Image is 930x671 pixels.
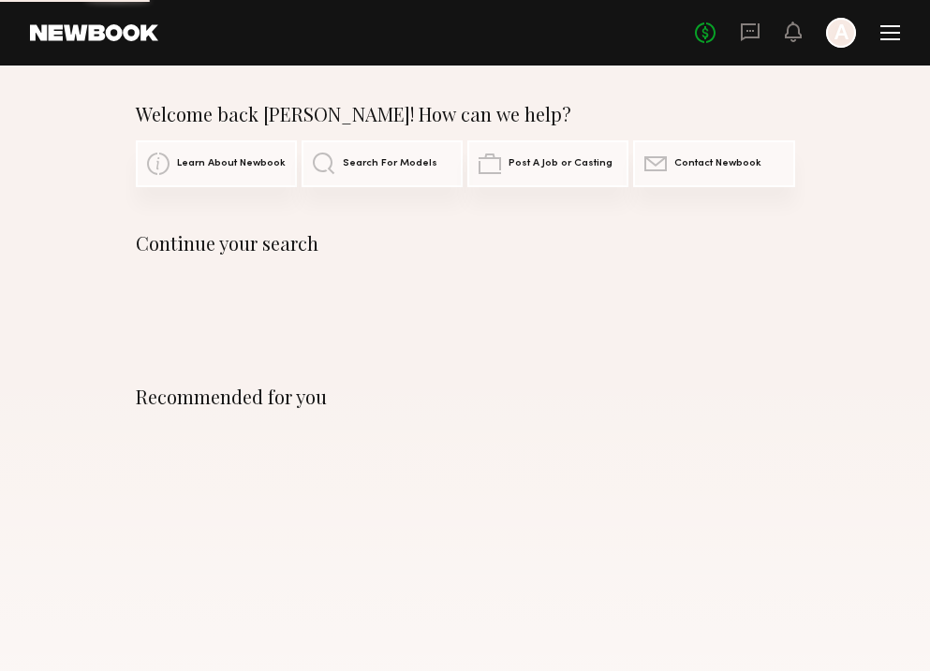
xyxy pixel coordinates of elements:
[509,158,613,169] span: Post A Job or Casting
[633,140,794,187] a: Contact Newbook
[343,158,437,169] span: Search For Models
[467,140,628,187] a: Post A Job or Casting
[302,140,463,187] a: Search For Models
[136,386,795,408] div: Recommended for you
[136,232,795,255] div: Continue your search
[674,158,761,169] span: Contact Newbook
[826,18,856,48] a: A
[136,140,297,187] a: Learn About Newbook
[177,158,286,169] span: Learn About Newbook
[136,103,795,125] div: Welcome back [PERSON_NAME]! How can we help?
